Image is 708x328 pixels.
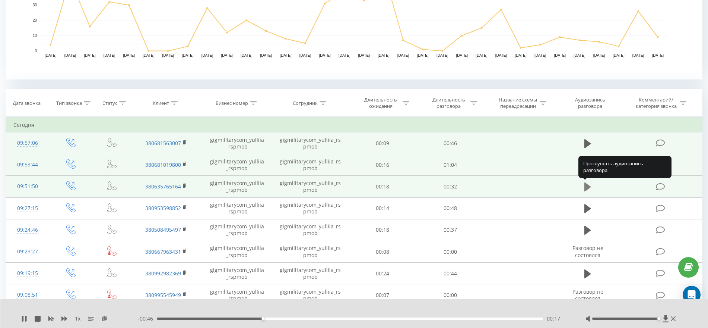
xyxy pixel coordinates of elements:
td: 00:37 [416,219,485,241]
text: [DATE] [260,53,272,57]
div: Длительность ожидания [361,97,401,109]
td: gigmilitarycom_yulliia_rspmob [201,284,272,306]
text: [DATE] [280,53,292,57]
div: 09:23:27 [13,244,42,259]
text: 10 [33,34,37,38]
text: [DATE] [456,53,468,57]
div: 09:27:15 [13,201,42,216]
text: [DATE] [162,53,174,57]
text: [DATE] [652,53,664,57]
div: Статус [102,100,117,106]
div: 09:53:44 [13,157,42,172]
td: gigmilitarycom_yulliia_rspmob [201,176,272,197]
div: 09:51:50 [13,179,42,194]
div: Бизнес номер [216,100,248,106]
text: [DATE] [45,53,57,57]
a: 380953598852 [145,204,181,212]
text: [DATE] [104,53,115,57]
td: gigmilitarycom_yulliia_rspmob [201,219,272,241]
div: Accessibility label [261,317,264,320]
text: [DATE] [182,53,194,57]
text: [DATE] [632,53,644,57]
div: Аудиозапись разговора [566,97,615,109]
div: Комментарий/категория звонка [634,97,678,109]
div: Прослушать аудиозапись разговора [578,156,672,178]
text: [DATE] [534,53,546,57]
span: - 00:46 [138,315,157,322]
text: [DATE] [593,53,605,57]
div: Accessibility label [657,317,660,320]
td: 00:18 [349,219,417,241]
text: [DATE] [241,53,253,57]
td: 00:24 [349,263,417,284]
div: Длительность разговора [429,97,469,109]
span: 1 x [75,315,80,322]
td: 00:00 [416,284,485,306]
td: 00:32 [416,176,485,197]
td: 00:07 [349,284,417,306]
text: [DATE] [378,53,390,57]
td: gigmilitarycom_yulliia_rspmob [272,154,348,176]
div: 09:57:06 [13,136,42,150]
a: 380681019800 [145,161,181,168]
td: Сегодня [6,118,702,132]
td: 00:48 [416,197,485,219]
text: [DATE] [436,53,448,57]
text: [DATE] [417,53,429,57]
text: [DATE] [299,53,311,57]
td: gigmilitarycom_yulliia_rspmob [272,219,348,241]
text: [DATE] [358,53,370,57]
span: 00:17 [547,315,560,322]
a: 380667963431 [145,248,181,255]
div: Тип звонка [56,100,82,106]
text: [DATE] [613,53,625,57]
text: [DATE] [495,53,507,57]
td: gigmilitarycom_yulliia_rspmob [272,176,348,197]
text: [DATE] [339,53,350,57]
td: gigmilitarycom_yulliia_rspmob [272,132,348,154]
td: 00:00 [416,241,485,263]
td: gigmilitarycom_yulliia_rspmob [201,132,272,154]
td: gigmilitarycom_yulliia_rspmob [201,263,272,284]
div: 09:19:15 [13,266,42,281]
td: 00:44 [416,263,485,284]
td: gigmilitarycom_yulliia_rspmob [201,241,272,263]
td: 00:46 [416,132,485,154]
text: [DATE] [515,53,527,57]
div: 09:08:51 [13,288,42,302]
td: gigmilitarycom_yulliia_rspmob [272,284,348,306]
td: gigmilitarycom_yulliia_rspmob [272,241,348,263]
td: gigmilitarycom_yulliia_rspmob [201,154,272,176]
text: [DATE] [397,53,409,57]
text: 20 [33,18,37,22]
td: 00:09 [349,132,417,154]
text: [DATE] [221,53,233,57]
span: Разговор не состоялся [572,288,603,302]
text: [DATE] [123,53,135,57]
text: 0 [35,49,37,53]
span: Разговор не состоялся [572,244,603,258]
text: [DATE] [554,53,566,57]
a: 380681563007 [145,140,181,147]
td: 00:08 [349,241,417,263]
text: [DATE] [319,53,331,57]
td: 00:16 [349,154,417,176]
a: 380508495497 [145,226,181,233]
div: Open Intercom Messenger [683,286,701,304]
div: Название схемы переадресации [498,97,538,109]
td: gigmilitarycom_yulliia_rspmob [272,197,348,219]
text: [DATE] [574,53,585,57]
div: Клиент [153,100,169,106]
td: 01:04 [416,154,485,176]
div: Сотрудник [293,100,318,106]
text: 30 [33,3,37,7]
td: gigmilitarycom_yulliia_rspmob [272,263,348,284]
a: 380995545949 [145,291,181,299]
text: [DATE] [84,53,96,57]
div: 09:24:46 [13,223,42,237]
div: Дата звонка [13,100,41,106]
text: [DATE] [64,53,76,57]
a: 380635765164 [145,183,181,190]
td: gigmilitarycom_yulliia_rspmob [201,197,272,219]
td: 00:14 [349,197,417,219]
